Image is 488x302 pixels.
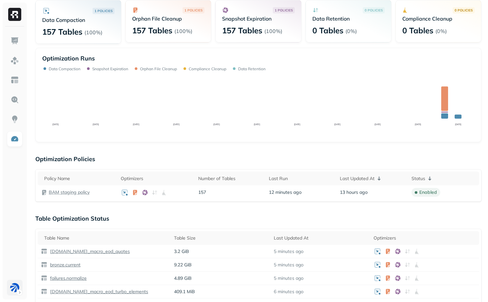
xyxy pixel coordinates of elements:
p: [DOMAIN_NAME]_macro_eod_quotes [49,248,130,255]
p: bronze.current [49,262,80,268]
div: Table Size [174,235,267,241]
div: Table Name [44,235,167,241]
p: Data Compaction [42,17,114,23]
a: [DOMAIN_NAME]_macro_eod_quotes [47,248,130,255]
p: 3.2 GiB [174,248,267,255]
div: Last Updated At [340,175,405,182]
img: table [41,288,47,295]
img: table [41,248,47,255]
tspan: [DATE] [254,123,260,126]
p: enabled [419,189,437,195]
tspan: [DATE] [93,123,99,126]
p: 157 [198,189,263,195]
tspan: [DATE] [375,123,381,126]
p: 1 POLICIES [275,8,293,13]
img: table [41,275,47,281]
p: Optimization Runs [42,55,95,62]
img: Dashboard [10,37,19,45]
p: ( 100% ) [264,28,282,34]
p: 1 POLICIES [184,8,202,13]
tspan: [DATE] [294,123,300,126]
p: ( 100% ) [84,29,102,36]
p: 0 POLICIES [455,8,473,13]
p: Table Optimization Status [35,215,481,222]
p: 5 minutes ago [274,248,304,255]
a: failures.normalize [47,275,87,281]
tspan: [DATE] [213,123,219,126]
img: Asset Explorer [10,76,19,84]
p: Compliance Cleanup [189,66,226,71]
p: Orphan File Cleanup [140,66,177,71]
p: Snapshot Expiration [92,66,128,71]
div: Policy Name [44,176,114,182]
div: Last Updated At [274,235,367,241]
div: Status [411,175,476,182]
p: Data Retention [312,15,385,22]
p: 5 minutes ago [274,275,304,281]
p: ( 100% ) [174,28,192,34]
p: 5 minutes ago [274,262,304,268]
a: BAM staging policy [49,189,90,195]
img: BAM Staging [10,283,19,292]
div: Optimizers [374,235,476,241]
p: 0 Tables [312,25,343,36]
p: Snapshot Expiration [222,15,294,22]
div: Number of Tables [198,176,263,182]
p: failures.normalize [49,275,87,281]
p: [DOMAIN_NAME]_macro_eod_turbo_elements [49,289,148,295]
p: 0 Tables [402,25,433,36]
tspan: [DATE] [334,123,340,126]
tspan: [DATE] [173,123,179,126]
img: table [41,261,47,268]
tspan: [DATE] [415,123,421,126]
p: 409.1 MiB [174,289,267,295]
p: Orphan File Cleanup [132,15,204,22]
p: 4.89 GiB [174,275,267,281]
p: 157 Tables [42,26,82,37]
tspan: [DATE] [133,123,139,126]
p: Compliance Cleanup [402,15,475,22]
p: 6 minutes ago [274,289,304,295]
img: Insights [10,115,19,124]
tspan: [DATE] [52,123,59,126]
img: Ryft [8,8,21,21]
p: 157 Tables [222,25,262,36]
p: 0 POLICIES [365,8,383,13]
div: Optimizers [121,176,192,182]
img: Optimization [10,135,19,143]
div: Last Run [269,176,333,182]
p: ( 0% ) [345,28,357,34]
p: ( 0% ) [435,28,447,34]
p: Optimization Policies [35,155,481,163]
p: 157 Tables [132,25,172,36]
p: Data Retention [238,66,266,71]
img: Query Explorer [10,95,19,104]
img: Assets [10,56,19,65]
p: 1 POLICIES [95,8,113,13]
tspan: [DATE] [455,123,461,126]
a: bronze.current [47,262,80,268]
span: 12 minutes ago [269,189,302,195]
p: 9.22 GiB [174,262,267,268]
a: [DOMAIN_NAME]_macro_eod_turbo_elements [47,289,148,295]
p: Data Compaction [49,66,80,71]
span: 13 hours ago [340,189,368,195]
